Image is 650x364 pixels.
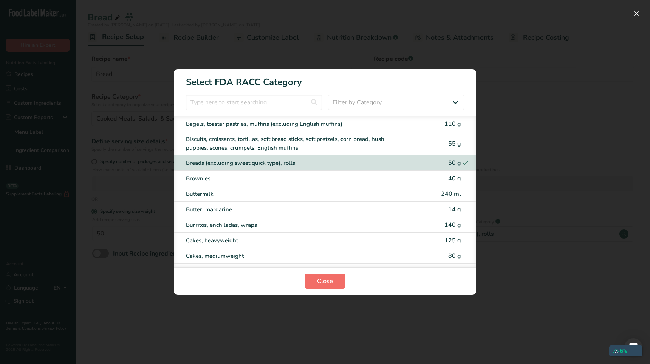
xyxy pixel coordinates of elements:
span: 55 g [448,139,461,148]
div: Cakes, lightweight (angel food, chiffon, or sponge cake without icing or filling) [186,267,401,276]
div: Bagels, toaster pastries, muffins (excluding English muffins) [186,120,401,129]
button: Close [305,274,345,289]
div: Cakes, heavyweight [186,236,401,245]
div: Open Intercom Messenger [624,338,642,356]
div: Buttermilk [186,190,401,198]
div: Biscuits, croissants, tortillas, soft bread sticks, soft pretzels, corn bread, hush puppies, scon... [186,135,401,152]
span: 110 g [444,120,461,128]
div: Breads (excluding sweet quick type), rolls [186,159,401,167]
div: Cakes, mediumweight [186,252,401,260]
input: Type here to start searching.. [186,95,322,110]
span: 125 g [444,236,461,245]
span: 80 g [448,252,461,260]
span: 240 ml [441,190,461,198]
span: 14 g [448,205,461,214]
h1: Select FDA RACC Category [174,69,476,89]
div: Burritos, enchiladas, wraps [186,221,401,229]
div: 6% [609,345,642,356]
span: Close [317,277,333,286]
span: 140 g [444,221,461,229]
span: 40 g [448,174,461,183]
div: Butter, margarine [186,205,401,214]
span: 50 g [448,159,461,167]
div: Brownies [186,174,401,183]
